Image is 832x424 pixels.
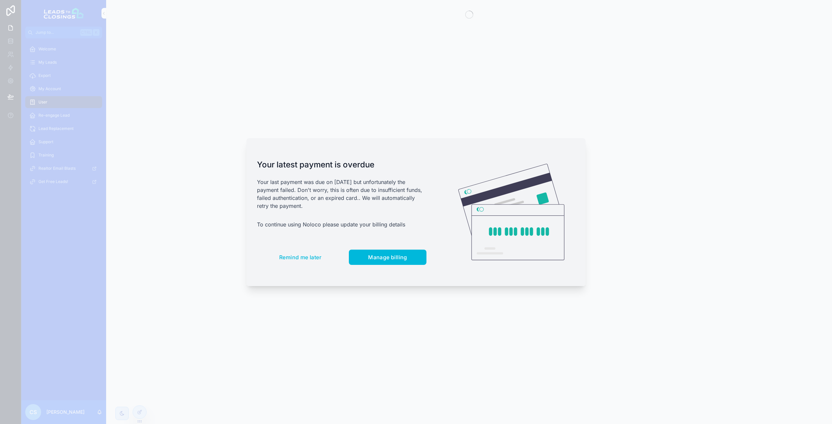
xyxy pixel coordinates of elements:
h1: Your latest payment is overdue [257,159,426,170]
span: Manage billing [368,254,407,261]
p: Your last payment was due on [DATE] but unfortunately the payment failed. Don't worry, this is of... [257,178,426,210]
span: Remind me later [279,254,321,261]
button: Manage billing [349,250,426,265]
button: Remind me later [257,250,344,265]
p: To continue using Noloco please update your billing details [257,220,426,228]
img: Credit card illustration [458,164,564,261]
